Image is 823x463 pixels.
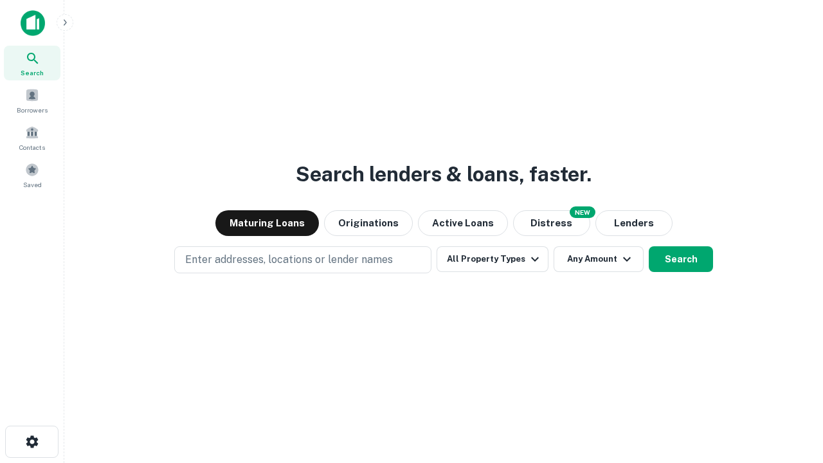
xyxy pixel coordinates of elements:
[17,105,48,115] span: Borrowers
[4,83,60,118] a: Borrowers
[21,10,45,36] img: capitalize-icon.png
[759,360,823,422] iframe: Chat Widget
[649,246,713,272] button: Search
[4,120,60,155] a: Contacts
[21,68,44,78] span: Search
[437,246,548,272] button: All Property Types
[324,210,413,236] button: Originations
[513,210,590,236] button: Search distressed loans with lien and other non-mortgage details.
[296,159,592,190] h3: Search lenders & loans, faster.
[19,142,45,152] span: Contacts
[4,46,60,80] a: Search
[185,252,393,268] p: Enter addresses, locations or lender names
[418,210,508,236] button: Active Loans
[570,206,595,218] div: NEW
[595,210,673,236] button: Lenders
[554,246,644,272] button: Any Amount
[215,210,319,236] button: Maturing Loans
[4,158,60,192] a: Saved
[174,246,431,273] button: Enter addresses, locations or lender names
[23,179,42,190] span: Saved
